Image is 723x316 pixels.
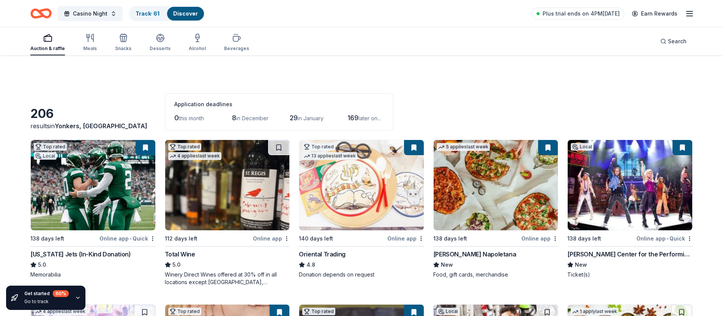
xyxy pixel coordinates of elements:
[441,260,453,269] span: New
[165,140,290,286] a: Image for Total WineTop rated4 applieslast week112 days leftOnline appTotal Wine5.0Winery Direct ...
[30,30,65,55] button: Auction & raffle
[115,46,131,52] div: Snacks
[99,234,156,243] div: Online app Quick
[654,34,693,49] button: Search
[306,260,315,269] span: 4.8
[224,30,249,55] button: Beverages
[34,143,67,151] div: Top rated
[232,114,236,122] span: 8
[636,234,693,243] div: Online app Quick
[299,140,424,278] a: Image for Oriental TradingTop rated13 applieslast week140 days leftOnline appOriental Trading4.8D...
[115,30,131,55] button: Snacks
[168,143,201,151] div: Top rated
[437,308,459,315] div: Local
[55,122,147,130] span: Yonkers, [GEOGRAPHIC_DATA]
[168,308,201,315] div: Top rated
[150,46,170,52] div: Desserts
[150,30,170,55] button: Desserts
[129,6,205,21] button: Track· 61Discover
[30,121,156,130] div: results
[299,140,424,230] img: Image for Oriental Trading
[437,143,490,151] div: 5 applies last week
[571,143,594,151] div: Local
[168,152,221,160] div: 4 applies last week
[24,290,69,297] div: Get started
[31,140,155,230] img: Image for New York Jets (In-Kind Donation)
[299,250,346,259] div: Oriental Trading
[165,250,195,259] div: Total Wine
[30,234,64,243] div: 138 days left
[298,115,324,121] span: in January
[189,46,206,52] div: Alcohol
[567,140,693,278] a: Image for Tilles Center for the Performing ArtsLocal138 days leftOnline app•Quick[PERSON_NAME] Ce...
[302,308,335,315] div: Top rated
[53,290,69,297] div: 60 %
[567,250,693,259] div: [PERSON_NAME] Center for the Performing Arts
[30,271,156,278] div: Memorabilia
[172,260,180,269] span: 5.0
[30,140,156,278] a: Image for New York Jets (In-Kind Donation)Top ratedLocal138 days leftOnline app•Quick[US_STATE] J...
[290,114,298,122] span: 29
[543,9,620,18] span: Plus trial ends on 4PM[DATE]
[83,46,97,52] div: Meals
[568,140,692,230] img: Image for Tilles Center for the Performing Arts
[50,122,147,130] span: in
[136,10,159,17] a: Track· 61
[179,115,204,121] span: this month
[627,7,682,20] a: Earn Rewards
[24,299,69,305] div: Go to track
[532,8,624,20] a: Plus trial ends on 4PM[DATE]
[173,10,198,17] a: Discover
[189,30,206,55] button: Alcohol
[567,271,693,278] div: Ticket(s)
[30,5,52,22] a: Home
[668,37,687,46] span: Search
[433,271,559,278] div: Food, gift cards, merchandise
[38,260,46,269] span: 5.0
[165,271,290,286] div: Winery Direct Wines offered at 30% off in all locations except [GEOGRAPHIC_DATA], [GEOGRAPHIC_DAT...
[433,140,559,278] a: Image for Frank Pepe Pizzeria Napoletana5 applieslast week138 days leftOnline app[PERSON_NAME] Na...
[253,234,290,243] div: Online app
[73,9,107,18] span: Casino Night
[236,115,268,121] span: in December
[387,234,424,243] div: Online app
[347,114,358,122] span: 169
[224,46,249,52] div: Beverages
[567,234,601,243] div: 138 days left
[302,152,357,160] div: 13 applies last week
[58,6,123,21] button: Casino Night
[174,114,179,122] span: 0
[575,260,587,269] span: New
[165,234,197,243] div: 112 days left
[302,143,335,151] div: Top rated
[521,234,558,243] div: Online app
[667,236,668,242] span: •
[299,234,333,243] div: 140 days left
[299,271,424,278] div: Donation depends on request
[434,140,558,230] img: Image for Frank Pepe Pizzeria Napoletana
[30,250,131,259] div: [US_STATE] Jets (In-Kind Donation)
[130,236,131,242] span: •
[433,250,516,259] div: [PERSON_NAME] Napoletana
[174,100,384,109] div: Application deadlines
[34,152,57,160] div: Local
[165,140,290,230] img: Image for Total Wine
[30,106,156,121] div: 206
[433,234,467,243] div: 138 days left
[358,115,381,121] span: later on...
[571,308,619,316] div: 1 apply last week
[30,46,65,52] div: Auction & raffle
[83,30,97,55] button: Meals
